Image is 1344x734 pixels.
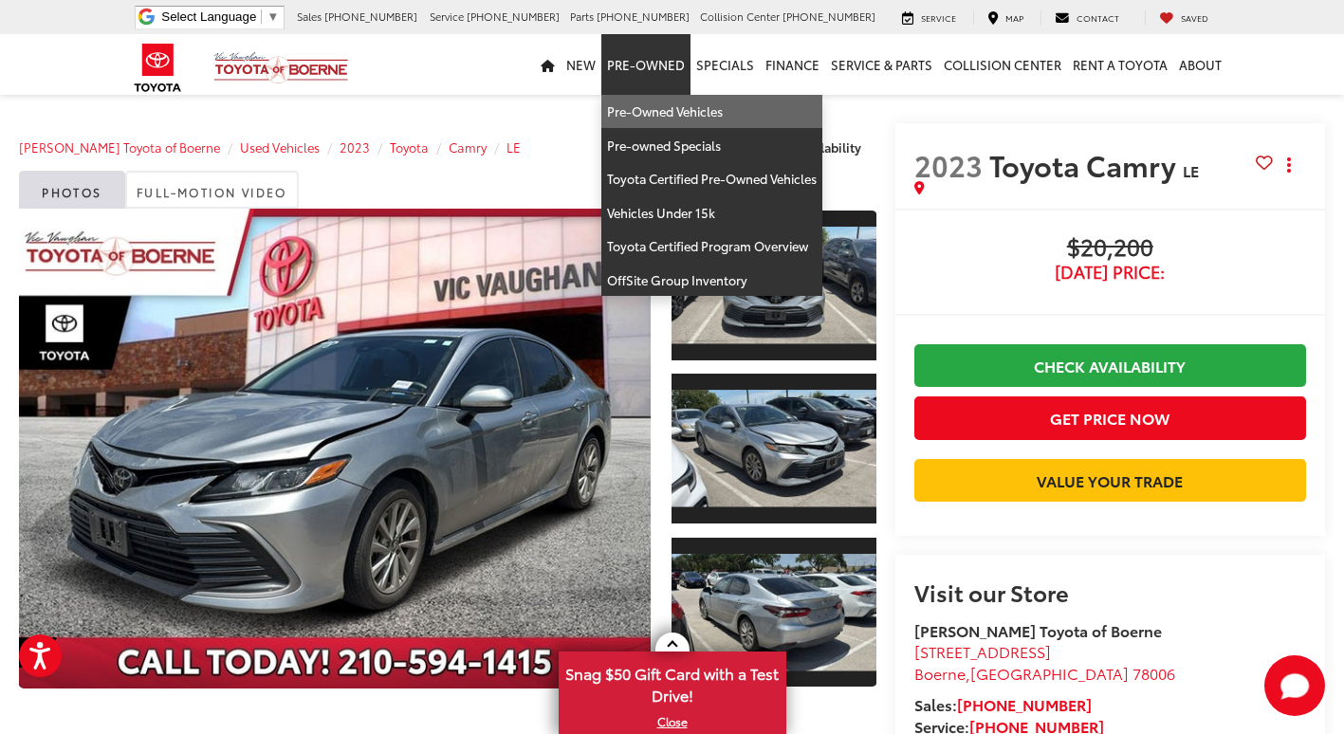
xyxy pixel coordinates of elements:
[601,129,822,163] a: Pre-owned Specials
[506,138,521,156] a: LE
[670,554,878,671] img: 2023 Toyota Camry LE
[12,207,657,690] img: 2023 Toyota Camry LE
[672,536,875,689] a: Expand Photo 3
[888,10,970,26] a: Service
[597,9,690,24] span: [PHONE_NUMBER]
[1287,157,1291,173] span: dropdown dots
[449,138,487,156] a: Camry
[19,138,220,156] a: [PERSON_NAME] Toyota of Boerne
[601,196,822,230] a: Vehicles Under 15k
[1273,148,1306,181] button: Actions
[561,653,784,711] span: Snag $50 Gift Card with a Test Drive!
[19,209,651,688] a: Expand Photo 0
[1181,11,1208,24] span: Saved
[1067,34,1173,95] a: Rent a Toyota
[970,662,1129,684] span: [GEOGRAPHIC_DATA]
[122,37,193,99] img: Toyota
[914,662,966,684] span: Boerne
[1077,11,1119,24] span: Contact
[570,9,594,24] span: Parts
[297,9,322,24] span: Sales
[914,640,1051,662] span: [STREET_ADDRESS]
[125,171,299,209] a: Full-Motion Video
[670,227,878,344] img: 2023 Toyota Camry LE
[914,640,1175,684] a: [STREET_ADDRESS] Boerne,[GEOGRAPHIC_DATA] 78006
[1005,11,1023,24] span: Map
[914,263,1306,282] span: [DATE] Price:
[914,396,1306,439] button: Get Price Now
[782,9,875,24] span: [PHONE_NUMBER]
[213,51,349,84] img: Vic Vaughan Toyota of Boerne
[1040,10,1133,26] a: Contact
[1132,662,1175,684] span: 78006
[324,9,417,24] span: [PHONE_NUMBER]
[161,9,256,24] span: Select Language
[938,34,1067,95] a: Collision Center
[467,9,560,24] span: [PHONE_NUMBER]
[989,144,1183,185] span: Toyota Camry
[914,144,983,185] span: 2023
[921,11,956,24] span: Service
[1264,655,1325,716] button: Toggle Chat Window
[760,34,825,95] a: Finance
[700,9,780,24] span: Collision Center
[601,95,822,129] a: Pre-Owned Vehicles
[672,372,875,525] a: Expand Photo 2
[1183,159,1199,181] span: LE
[430,9,464,24] span: Service
[914,579,1306,604] h2: Visit our Store
[1264,655,1325,716] svg: Start Chat
[340,138,370,156] a: 2023
[19,171,125,209] a: Photos
[1173,34,1227,95] a: About
[240,138,320,156] a: Used Vehicles
[825,34,938,95] a: Service & Parts: Opens in a new tab
[1145,10,1223,26] a: My Saved Vehicles
[670,390,878,507] img: 2023 Toyota Camry LE
[914,234,1306,263] span: $20,200
[914,459,1306,502] a: Value Your Trade
[535,34,561,95] a: Home
[161,9,279,24] a: Select Language​
[601,229,822,264] a: Toyota Certified Program Overview
[914,693,1092,715] strong: Sales:
[267,9,279,24] span: ▼
[601,34,690,95] a: Pre-Owned
[690,34,760,95] a: Specials
[601,264,822,297] a: OffSite Group Inventory
[914,662,1175,684] span: ,
[957,693,1092,715] a: [PHONE_NUMBER]
[601,162,822,196] a: Toyota Certified Pre-Owned Vehicles
[914,619,1162,641] strong: [PERSON_NAME] Toyota of Boerne
[561,34,601,95] a: New
[390,138,429,156] a: Toyota
[19,637,57,668] span: Special
[261,9,262,24] span: ​
[914,344,1306,387] a: Check Availability
[973,10,1038,26] a: Map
